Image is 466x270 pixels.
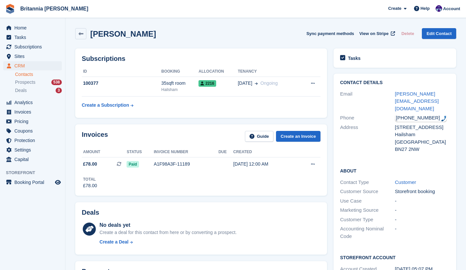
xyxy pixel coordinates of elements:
a: Customer [395,179,416,185]
span: Deals [15,87,27,94]
a: Britannia [PERSON_NAME] [18,3,91,14]
th: Due [218,147,233,157]
th: Status [127,147,154,157]
div: [STREET_ADDRESS] [395,124,450,131]
a: menu [3,145,62,154]
a: menu [3,98,62,107]
img: stora-icon-8386f47178a22dfd0bd8f6a31ec36ba5ce8667c1dd55bd0f319d3a0aa187defe.svg [5,4,15,14]
a: [PERSON_NAME][EMAIL_ADDRESS][DOMAIN_NAME] [395,91,439,111]
div: BN27 2NW [395,146,450,153]
h2: [PERSON_NAME] [90,29,156,38]
span: View on Stripe [359,30,388,37]
a: Prospects 538 [15,79,62,86]
div: [DATE] 12:00 AM [233,161,296,168]
div: Accounting Nominal Code [340,225,395,240]
div: 538 [51,80,62,85]
a: menu [3,107,62,117]
h2: Contact Details [340,80,450,85]
a: menu [3,42,62,51]
div: Customer Type [340,216,395,224]
a: Deals 3 [15,87,62,94]
th: Allocation [198,66,238,77]
div: Phone [340,114,395,122]
th: Tenancy [238,66,299,77]
div: Customer Source [340,188,395,195]
div: A1F98A3F-11189 [154,161,218,168]
div: 35sqft room [161,80,198,87]
a: menu [3,178,62,187]
span: Analytics [14,98,54,107]
span: [DATE] [238,80,252,87]
a: Guide [245,131,274,142]
div: Create a Subscription [82,102,129,109]
a: Preview store [54,178,62,186]
a: menu [3,117,62,126]
span: Paid [127,161,139,168]
a: menu [3,155,62,164]
div: Hailsham [395,131,450,138]
a: menu [3,136,62,145]
span: Capital [14,155,54,164]
th: Invoice number [154,147,218,157]
a: menu [3,23,62,32]
button: Delete [399,28,417,39]
div: £78.00 [83,182,97,189]
div: Use Case [340,197,395,205]
h2: Tasks [348,55,361,61]
th: Amount [82,147,127,157]
a: menu [3,52,62,61]
span: Create [388,5,401,12]
a: menu [3,126,62,135]
div: 3 [56,88,62,93]
button: Sync payment methods [306,28,354,39]
a: Contacts [15,71,62,78]
a: Create an Invoice [276,131,320,142]
img: Cameron Ballard [436,5,442,12]
div: 100377 [82,80,161,87]
div: - [395,207,450,214]
span: CRM [14,61,54,70]
th: Created [233,147,296,157]
div: Hailsham [161,87,198,93]
div: Total [83,176,97,182]
th: Booking [161,66,198,77]
span: Subscriptions [14,42,54,51]
span: Help [421,5,430,12]
a: View on Stripe [357,28,396,39]
div: No deals yet [99,221,236,229]
h2: Deals [82,209,99,216]
span: Invoices [14,107,54,117]
h2: Storefront Account [340,254,450,261]
th: ID [82,66,161,77]
h2: Subscriptions [82,55,320,63]
span: 2216 [198,80,216,87]
div: - [395,216,450,224]
span: Home [14,23,54,32]
span: Ongoing [260,81,278,86]
a: Create a Deal [99,239,236,245]
span: Prospects [15,79,35,85]
span: Protection [14,136,54,145]
span: £78.00 [83,161,97,168]
h2: Invoices [82,131,108,142]
span: Sites [14,52,54,61]
div: Call: +447850440058 [395,114,447,122]
div: Contact Type [340,179,395,186]
h2: About [340,167,450,174]
div: - [395,225,450,240]
span: Tasks [14,33,54,42]
div: Address [340,124,395,153]
span: Storefront [6,170,65,176]
div: Marketing Source [340,207,395,214]
div: [GEOGRAPHIC_DATA] [395,138,450,146]
a: Create a Subscription [82,99,133,111]
img: hfpfyWBK5wQHBAGPgDf9c6qAYOxxMAAAAASUVORK5CYII= [441,116,446,121]
span: Settings [14,145,54,154]
div: Email [340,90,395,113]
div: - [395,197,450,205]
a: menu [3,33,62,42]
div: Storefront booking [395,188,450,195]
span: Account [443,6,460,12]
a: Edit Contact [422,28,456,39]
a: menu [3,61,62,70]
